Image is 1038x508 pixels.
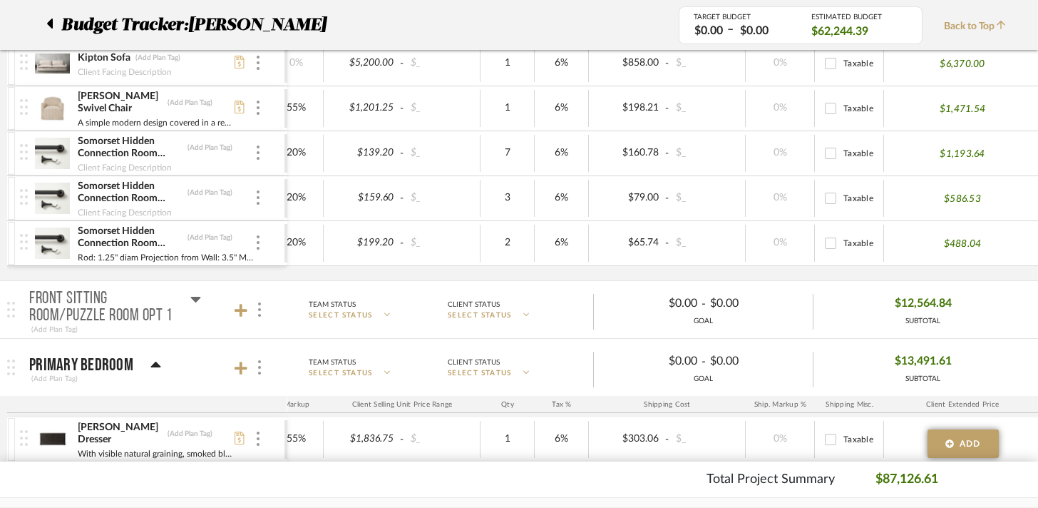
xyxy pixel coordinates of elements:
div: $0.00 [690,23,727,39]
p: $1,193.64 [940,147,985,161]
div: 0% [274,53,319,73]
span: - [663,101,672,116]
span: – [727,21,734,39]
img: 3dots-v.svg [258,360,261,375]
div: [PERSON_NAME] Dresser [77,421,163,447]
div: $65.74 [593,233,663,253]
div: 0% [750,233,810,253]
div: 6% [539,143,584,163]
span: Taxable [843,239,873,248]
span: SELECT STATUS [448,368,512,379]
span: - [702,295,706,313]
img: 3dots-v.svg [258,303,261,317]
img: vertical-grip.svg [20,54,28,70]
div: 6% [539,233,584,253]
img: 3dots-v.svg [257,235,259,250]
div: GOAL [594,316,813,327]
div: 55% [274,98,319,118]
div: 0% [750,143,810,163]
div: Team Status [309,298,356,311]
div: $0.00 [736,23,773,39]
div: [PERSON_NAME] Swivel Chair [77,90,163,116]
img: 3dots-v.svg [257,56,259,70]
img: vertical-grip.svg [20,99,28,115]
div: Somorset Hidden Connection Room Darkening Curtain Rod [77,225,183,250]
img: cfc1227f-a70b-4f35-abbd-56f4f195b3a9_50x50.jpg [35,422,70,457]
div: 20% [274,188,319,208]
div: $0.00 [606,293,702,315]
div: $_ [672,98,741,118]
span: Back to Top [944,19,1013,34]
span: - [663,56,672,71]
div: With visible natural graining, smoked black oak and oak veneer speak to the heritage inspiration ... [77,447,235,461]
div: $1,201.25 [328,98,398,118]
div: $_ [672,188,741,208]
div: Client Status [448,298,500,311]
div: A simple modern design covered in a removable 100% linen slipcover with a tightly tailored look. ... [77,116,235,130]
div: (Add Plan Tag) [29,323,80,336]
button: Add [927,430,999,458]
div: Kipton Sofa [77,51,131,65]
div: (Add Plan Tag) [187,188,233,198]
img: 15bd5394-134f-4f2f-9c9b-5941aeb07551_50x50.jpg [35,136,70,171]
div: Team Status [309,356,356,369]
img: 26fd9d4b-7089-4451-bb00-3d2262da0c08_50x50.jpg [35,226,70,260]
p: $586.53 [944,192,981,206]
div: SUBTOTAL [895,374,952,385]
span: - [398,191,406,205]
img: vertical-grip.svg [20,430,28,446]
p: Front Sitting Room/Puzzle Room Opt 1 [29,290,173,325]
img: grip.svg [7,302,15,317]
div: Ship. Markup % [746,396,815,413]
div: $139.20 [328,143,398,163]
img: 21d69b3e-f549-4a5d-995c-c46339c67636_50x50.jpg [35,181,70,215]
div: $0.00 [706,293,801,315]
div: $5,200.00 [328,53,398,73]
span: Budget Tracker: [61,12,188,38]
div: $160.78 [593,143,663,163]
span: - [398,146,406,161]
span: - [398,101,406,116]
div: Somorset Hidden Connection Room Darkening Curtain Rod [77,180,183,205]
div: 20% [274,143,319,163]
div: $159.60 [328,188,398,208]
img: grip.svg [7,360,15,375]
span: - [398,236,406,250]
div: 20% [274,233,319,253]
div: 0% [750,53,810,73]
span: Taxable [843,104,873,113]
div: $0.00 [606,350,702,372]
span: - [398,432,406,447]
div: 0% [750,98,810,118]
div: $303.06 [593,429,663,449]
div: TARGET BUDGET [694,13,790,21]
img: vertical-grip.svg [20,234,28,250]
div: (Add Plan Tag) [167,98,213,108]
span: Add [960,437,981,450]
span: - [398,56,406,71]
div: Somorset Hidden Connection Room Darkening Curtain Rod [77,135,183,161]
div: (Add Plan Tag) [167,429,213,439]
div: 55% [274,429,319,449]
div: (Add Plan Tag) [187,143,233,153]
img: 2cada6b8-058e-46ca-994c-ba2881f62c4d_50x50.jpg [35,46,70,81]
div: $_ [672,233,741,253]
div: Shipping Cost [589,396,746,413]
div: SUBTOTAL [895,316,952,327]
div: 6% [539,53,584,73]
div: $858.00 [593,53,663,73]
img: 3dots-v.svg [257,432,259,446]
div: 1 [485,98,530,118]
span: Taxable [843,435,873,444]
span: Taxable [843,194,873,203]
img: 90fd44ed-4c42-4845-a8ad-61c153857598_50x50.jpg [35,91,70,126]
div: 0% [750,188,810,208]
div: Client Facing Description [77,205,173,220]
img: vertical-grip.svg [20,144,28,160]
div: Tax % [535,396,589,413]
span: - [663,236,672,250]
p: [PERSON_NAME] [188,12,333,38]
div: 0% [750,429,810,449]
div: $_ [406,429,476,449]
div: $_ [672,429,741,449]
